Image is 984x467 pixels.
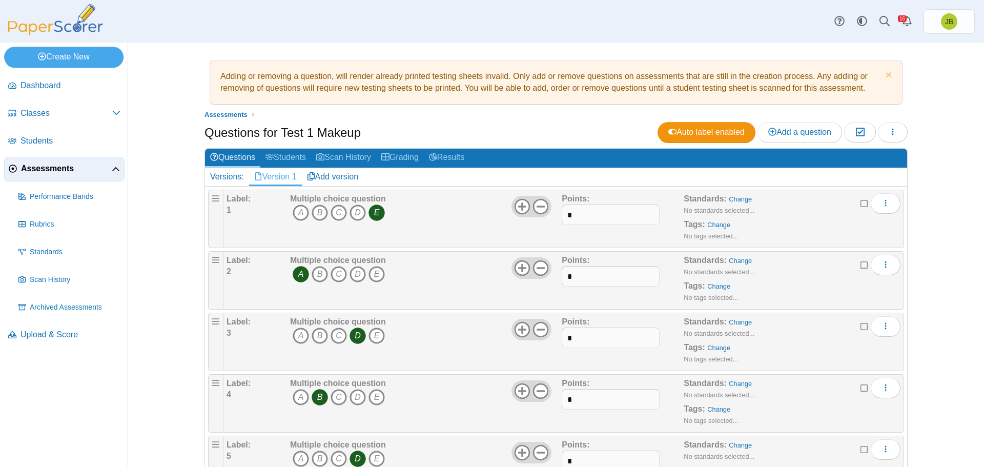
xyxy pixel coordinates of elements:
[227,329,231,337] b: 3
[331,451,347,467] i: C
[707,405,730,413] a: Change
[227,440,251,449] b: Label:
[4,74,125,98] a: Dashboard
[312,328,328,344] i: B
[684,343,705,352] b: Tags:
[249,168,302,186] a: Version 1
[302,168,364,186] a: Add version
[668,128,745,136] span: Auto label enabled
[350,266,366,282] i: D
[729,380,752,388] a: Change
[376,149,424,168] a: Grading
[208,313,223,371] div: Drag handle
[20,108,112,119] span: Classes
[684,256,727,265] b: Standards:
[4,28,107,37] a: PaperScorer
[14,185,125,209] a: Performance Bands
[871,193,900,214] button: More options
[14,212,125,237] a: Rubrics
[924,9,975,34] a: Joel Boyd
[227,379,251,388] b: Label:
[883,71,892,82] a: Dismiss notice
[707,282,730,290] a: Change
[4,157,125,181] a: Assessments
[312,451,328,467] i: B
[684,268,754,276] small: No standards selected...
[14,295,125,320] a: Archived Assessments
[707,344,730,352] a: Change
[30,192,120,202] span: Performance Bands
[290,317,386,326] b: Multiple choice question
[684,453,754,460] small: No standards selected...
[204,111,248,118] span: Assessments
[896,10,918,33] a: Alerts
[684,440,727,449] b: Standards:
[331,389,347,405] i: C
[208,374,223,433] div: Drag handle
[684,317,727,326] b: Standards:
[331,205,347,221] i: C
[684,417,738,424] small: No tags selected...
[684,391,754,399] small: No standards selected...
[311,149,376,168] a: Scan History
[30,247,120,257] span: Standards
[312,205,328,221] i: B
[350,389,366,405] i: D
[202,108,250,121] a: Assessments
[227,194,251,203] b: Label:
[562,379,589,388] b: Points:
[4,4,107,35] img: PaperScorer
[871,255,900,275] button: More options
[350,205,366,221] i: D
[4,129,125,154] a: Students
[331,266,347,282] i: C
[20,135,120,147] span: Students
[293,205,309,221] i: A
[14,268,125,292] a: Scan History
[204,124,361,141] h1: Questions for Test 1 Makeup
[707,221,730,229] a: Change
[562,317,589,326] b: Points:
[290,256,386,265] b: Multiple choice question
[684,207,754,214] small: No standards selected...
[368,451,385,467] i: E
[945,18,953,25] span: Joel Boyd
[227,256,251,265] b: Label:
[684,330,754,337] small: No standards selected...
[290,440,386,449] b: Multiple choice question
[562,194,589,203] b: Points:
[14,240,125,265] a: Standards
[208,190,223,248] div: Drag handle
[684,379,727,388] b: Standards:
[684,355,738,363] small: No tags selected...
[227,267,231,276] b: 2
[684,281,705,290] b: Tags:
[312,266,328,282] i: B
[21,163,112,174] span: Assessments
[20,80,120,91] span: Dashboard
[684,220,705,229] b: Tags:
[729,257,752,265] a: Change
[871,378,900,398] button: More options
[562,256,589,265] b: Points:
[331,328,347,344] i: C
[684,194,727,203] b: Standards:
[227,452,231,460] b: 5
[293,266,309,282] i: A
[20,329,120,340] span: Upload & Score
[4,101,125,126] a: Classes
[368,389,385,405] i: E
[205,149,260,168] a: Questions
[4,323,125,348] a: Upload & Score
[293,451,309,467] i: A
[757,122,842,143] a: Add a question
[562,440,589,449] b: Points:
[312,389,328,405] i: B
[227,317,251,326] b: Label:
[768,128,831,136] span: Add a question
[30,302,120,313] span: Archived Assessments
[368,266,385,282] i: E
[293,389,309,405] i: A
[290,379,386,388] b: Multiple choice question
[30,219,120,230] span: Rubrics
